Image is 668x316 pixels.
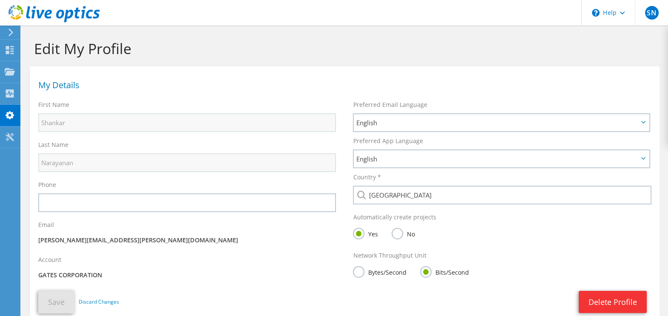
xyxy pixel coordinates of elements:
[353,173,381,181] label: Country *
[38,81,647,89] h1: My Details
[592,9,600,17] svg: \n
[353,228,378,238] label: Yes
[353,101,427,109] label: Preferred Email Language
[356,118,638,128] span: English
[38,181,56,189] label: Phone
[38,101,69,109] label: First Name
[34,40,651,57] h1: Edit My Profile
[38,290,74,313] button: Save
[645,6,659,20] span: SN
[38,221,54,229] label: Email
[38,256,61,264] label: Account
[353,251,426,260] label: Network Throughput Unit
[392,228,415,238] label: No
[353,266,406,277] label: Bytes/Second
[353,137,423,145] label: Preferred App Language
[356,154,638,164] span: English
[38,141,68,149] label: Last Name
[353,213,436,221] label: Automatically create projects
[79,297,119,307] a: Discard Changes
[579,291,647,313] a: Delete Profile
[420,266,469,277] label: Bits/Second
[38,270,336,280] p: GATES CORPORATION
[38,236,336,245] p: [PERSON_NAME][EMAIL_ADDRESS][PERSON_NAME][DOMAIN_NAME]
